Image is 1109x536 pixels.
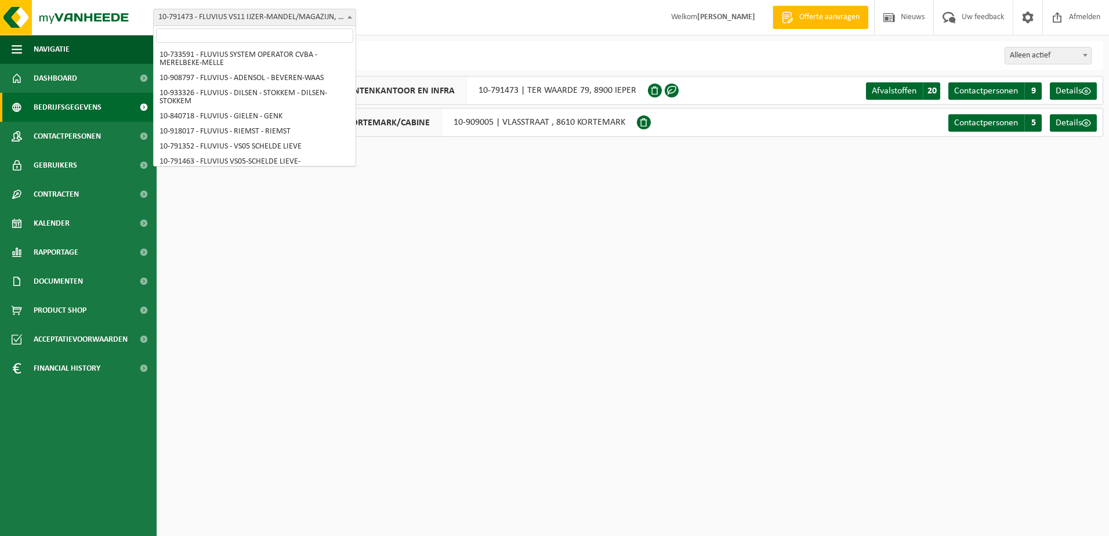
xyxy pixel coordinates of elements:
span: Product Shop [34,296,86,325]
span: Documenten [34,267,83,296]
div: 10-791473 | TER WAARDE 79, 8900 IEPER [162,76,648,105]
span: Alleen actief [1005,47,1092,64]
a: Offerte aanvragen [773,6,868,29]
span: Gebruikers [34,151,77,180]
li: 10-791463 - FLUVIUS VS05-SCHELDE LIEVE-KLANTENKANTOOR EEKLO - EEKLO [156,154,353,178]
span: Afvalstoffen [872,86,916,96]
a: Afvalstoffen 20 [866,82,940,100]
span: 20 [923,82,940,100]
strong: [PERSON_NAME] [697,13,755,21]
span: 5 [1024,114,1042,132]
span: Financial History [34,354,100,383]
li: 10-791352 - FLUVIUS - VS05 SCHELDE LIEVE [156,139,353,154]
span: Contactpersonen [34,122,101,151]
span: Contactpersonen [954,118,1018,128]
li: 10-908797 - FLUVIUS - ADENSOL - BEVEREN-WAAS [156,71,353,86]
li: 10-933326 - FLUVIUS - DILSEN - STOKKEM - DILSEN-STOKKEM [156,86,353,109]
span: Contactpersonen [954,86,1018,96]
span: Dashboard [34,64,77,93]
a: Details [1050,82,1097,100]
span: Bedrijfsgegevens [34,93,102,122]
div: 10-909005 | VLASSTRAAT , 8610 KORTEMARK [191,108,637,137]
span: 10-791473 - FLUVIUS VS11 IJZER-MANDEL/MAGAZIJN, KLANTENKANTOOR EN INFRA - IEPER [153,9,356,26]
a: Contactpersonen 9 [948,82,1042,100]
a: Details [1050,114,1097,132]
span: Rapportage [34,238,78,267]
span: Kalender [34,209,70,238]
a: Contactpersonen 5 [948,114,1042,132]
li: 10-733591 - FLUVIUS SYSTEM OPERATOR CVBA - MERELBEKE-MELLE [156,48,353,71]
span: Alleen actief [1005,48,1091,64]
span: Offerte aanvragen [796,12,862,23]
li: 10-840718 - FLUVIUS - GIELEN - GENK [156,109,353,124]
span: Contracten [34,180,79,209]
span: Navigatie [34,35,70,64]
span: 10-791473 - FLUVIUS VS11 IJZER-MANDEL/MAGAZIJN, KLANTENKANTOOR EN INFRA - IEPER [154,9,356,26]
li: 10-918017 - FLUVIUS - RIEMST - RIEMST [156,124,353,139]
span: 9 [1024,82,1042,100]
span: Details [1056,86,1082,96]
span: Acceptatievoorwaarden [34,325,128,354]
span: Details [1056,118,1082,128]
